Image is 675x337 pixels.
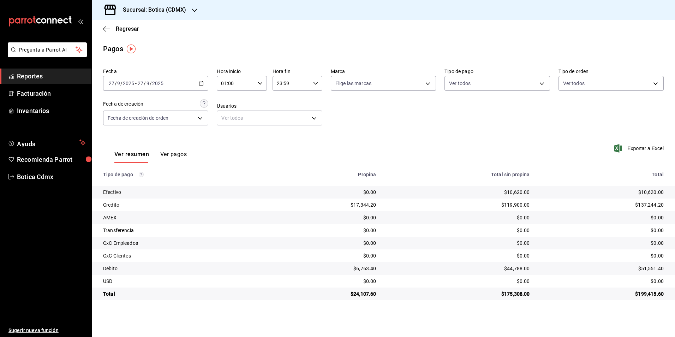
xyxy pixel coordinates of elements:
[558,69,664,74] label: Tipo de orden
[388,290,530,297] div: $175,308.00
[150,81,152,86] span: /
[541,290,664,297] div: $199,415.60
[115,81,117,86] span: /
[274,189,376,196] div: $0.00
[17,155,86,164] span: Recomienda Parrot
[388,227,530,234] div: $0.00
[103,43,123,54] div: Pagos
[103,172,263,177] div: Tipo de pago
[8,327,86,334] span: Sugerir nueva función
[388,214,530,221] div: $0.00
[388,278,530,285] div: $0.00
[123,81,135,86] input: ----
[274,214,376,221] div: $0.00
[127,45,136,53] img: Tooltip marker
[103,100,143,108] div: Fecha de creación
[103,69,208,74] label: Fecha
[541,252,664,259] div: $0.00
[114,151,187,163] div: navigation tabs
[103,265,263,272] div: Debito
[217,69,267,74] label: Hora inicio
[19,46,76,54] span: Pregunta a Parrot AI
[331,69,436,74] label: Marca
[274,240,376,247] div: $0.00
[274,290,376,297] div: $24,107.60
[615,144,664,153] button: Exportar a Excel
[274,227,376,234] div: $0.00
[17,71,86,81] span: Reportes
[273,69,322,74] label: Hora fin
[135,81,137,86] span: -
[103,278,263,285] div: USD
[17,89,86,98] span: Facturación
[78,18,83,24] button: open_drawer_menu
[152,81,164,86] input: ----
[388,265,530,272] div: $44,788.00
[103,189,263,196] div: Efectivo
[103,240,263,247] div: CxC Empleados
[103,290,263,297] div: Total
[541,278,664,285] div: $0.00
[449,80,471,87] span: Ver todos
[160,151,187,163] button: Ver pagos
[388,240,530,247] div: $0.00
[541,227,664,234] div: $0.00
[563,80,585,87] span: Ver todos
[388,189,530,196] div: $10,620.00
[117,81,120,86] input: --
[274,201,376,208] div: $17,344.20
[139,172,144,177] svg: Los pagos realizados con Pay y otras terminales son montos brutos.
[541,240,664,247] div: $0.00
[274,265,376,272] div: $6,763.40
[103,227,263,234] div: Transferencia
[137,81,144,86] input: --
[17,138,77,147] span: Ayuda
[146,81,150,86] input: --
[217,104,322,108] label: Usuarios
[108,114,168,122] span: Fecha de creación de orden
[274,172,376,177] div: Propina
[117,6,186,14] h3: Sucursal: Botica (CDMX)
[114,151,149,163] button: Ver resumen
[103,252,263,259] div: CxC Clientes
[103,214,263,221] div: AMEX
[5,51,87,59] a: Pregunta a Parrot AI
[444,69,550,74] label: Tipo de pago
[541,172,664,177] div: Total
[116,25,139,32] span: Regresar
[144,81,146,86] span: /
[120,81,123,86] span: /
[17,106,86,116] span: Inventarios
[103,201,263,208] div: Credito
[335,80,371,87] span: Elige las marcas
[541,214,664,221] div: $0.00
[103,25,139,32] button: Regresar
[541,265,664,272] div: $51,551.40
[388,172,530,177] div: Total sin propina
[274,278,376,285] div: $0.00
[388,201,530,208] div: $119,900.00
[274,252,376,259] div: $0.00
[8,42,87,57] button: Pregunta a Parrot AI
[388,252,530,259] div: $0.00
[108,81,115,86] input: --
[217,111,322,125] div: Ver todos
[541,201,664,208] div: $137,244.20
[17,172,86,182] span: Botica Cdmx
[541,189,664,196] div: $10,620.00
